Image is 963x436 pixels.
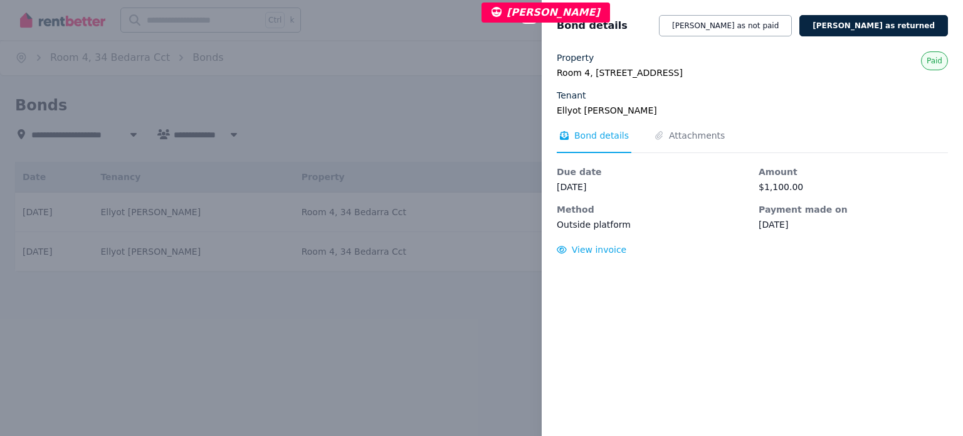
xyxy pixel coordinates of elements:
[557,166,746,178] dt: Due date
[799,15,948,36] button: [PERSON_NAME] as returned
[557,181,746,193] dd: [DATE]
[759,166,948,178] dt: Amount
[557,66,948,79] legend: Room 4, [STREET_ADDRESS]
[927,56,942,66] span: Paid
[557,203,746,216] dt: Method
[557,218,746,231] dd: Outside platform
[557,51,594,64] label: Property
[669,129,725,142] span: Attachments
[557,243,626,256] button: View invoice
[557,129,948,153] nav: Tabs
[557,104,948,117] legend: Ellyot [PERSON_NAME]
[759,218,948,231] dd: [DATE]
[759,181,948,193] dd: $1,100.00
[557,89,586,102] label: Tenant
[574,129,629,142] span: Bond details
[659,15,792,36] button: [PERSON_NAME] as not paid
[572,245,627,255] span: View invoice
[759,203,948,216] dt: Payment made on
[557,18,628,33] span: Bond details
